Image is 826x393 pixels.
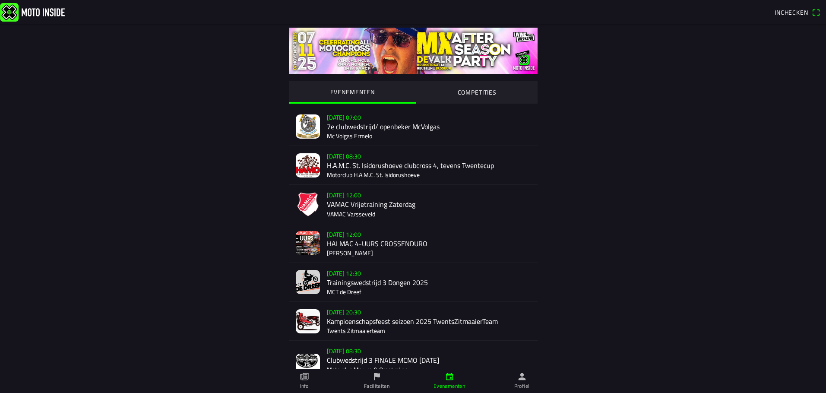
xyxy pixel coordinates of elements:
[296,309,320,333] img: Q64ZTDhyUiaRHvaZ72GlsHQIyvLOgsUgZS6dcXa8.jpg
[296,153,320,177] img: VKajdniqjPdfGtOxPxspowHv8Zg9m7r8m0pP2B5F.jpg
[434,382,465,390] ion-label: Evenementen
[770,5,824,19] a: Incheckenqr scanner
[296,192,320,216] img: v9dGZK5reyYm73L8fVLQfsKLiH63YLQ0bKJGJFiz.png
[296,270,320,294] img: lOLSn726VxCaGFNnlaZ6XcwBmXzx7kLs7LJ84tf7.jpg
[289,185,538,224] a: [DATE] 12:00VAMAC Vrijetraining ZaterdagVAMAC Varsseveld
[289,302,538,341] a: [DATE] 20:30Kampioenschapsfeest seizoen 2025 TwentsZitmaaierTeamTwents Zitmaaierteam
[775,8,808,17] span: Inchecken
[289,341,538,391] a: [DATE] 08:30Clubwedstrijd 3 FINALE MCMO [DATE]Motorclub Marum & Omstreken
[300,372,309,381] ion-icon: paper
[289,146,538,185] a: [DATE] 08:30H.A.M.C. St. Isidorushoeve clubcross 4, tevens TwentecupMotorclub H.A.M.C. St. Isidor...
[514,382,530,390] ion-label: Profiel
[300,382,308,390] ion-label: Info
[445,372,454,381] ion-icon: calendar
[416,81,538,104] ion-segment-button: COMPETITIES
[364,382,389,390] ion-label: Faciliteiten
[372,372,382,381] ion-icon: flag
[296,231,320,255] img: bD1QfD7cjjvvy8tJsAtyZsr4i7dTRjiIDKDsOcfj.jpg
[517,372,527,381] ion-icon: person
[289,224,538,263] a: [DATE] 12:00HALMAC 4-UURS CROSSENDURO[PERSON_NAME]
[289,107,538,146] a: [DATE] 07:007e clubwedstrijd/ openbeker McVolgasMc Volgas Ermelo
[289,263,538,302] a: [DATE] 12:30Trainingswedstrijd 3 Dongen 2025MCT de Dreef
[296,354,320,378] img: LbgcGXuqXOdSySK6PB7o2dOaBt0ybU5wRIfe5Jy9.jpeg
[289,81,416,104] ion-segment-button: EVENEMENTEN
[296,114,320,139] img: THMduEnxugZbzBDwF3MzH7DMvmvl3WqAYhO1Leo7.jpg
[289,28,538,74] img: yS2mQ5x6lEcu9W3BfYyVKNTZoCZvkN0rRC6TzDTC.jpg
